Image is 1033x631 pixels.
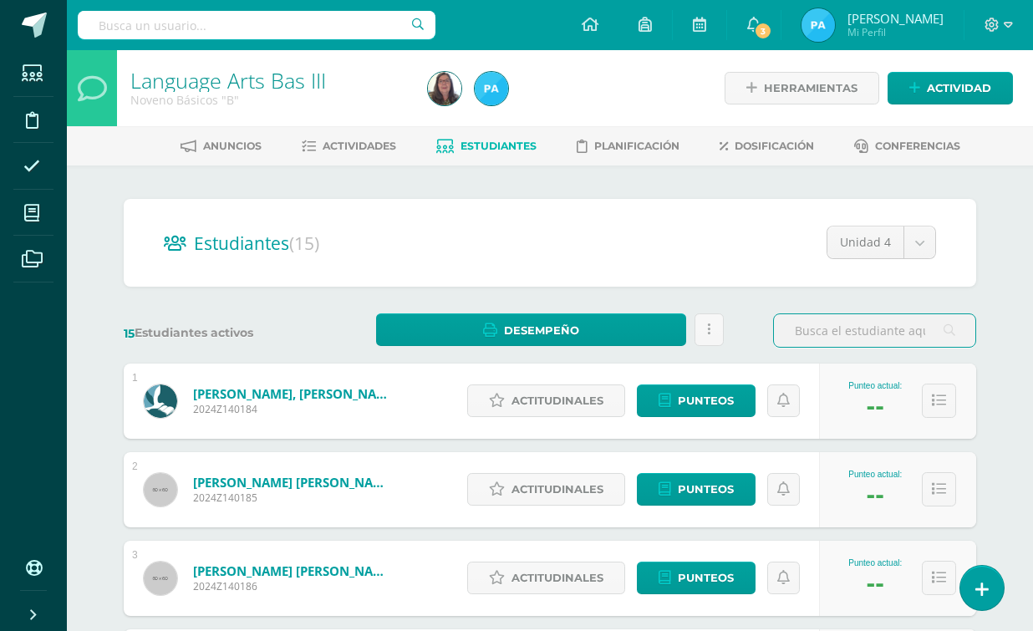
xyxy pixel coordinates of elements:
[181,133,262,160] a: Anuncios
[467,562,625,594] a: Actitudinales
[461,140,537,152] span: Estudiantes
[504,315,579,346] span: Desempeño
[637,473,756,506] a: Punteos
[678,562,734,593] span: Punteos
[436,133,537,160] a: Estudiantes
[848,470,902,479] div: Punteo actual:
[78,11,435,39] input: Busca un usuario...
[124,326,135,341] span: 15
[144,473,177,506] img: 60x60
[511,474,603,505] span: Actitudinales
[323,140,396,152] span: Actividades
[854,133,960,160] a: Conferencias
[144,562,177,595] img: 60x60
[144,384,177,418] img: 95da6c3cffb8b0246437b7c19cda770b.png
[927,73,991,104] span: Actividad
[678,385,734,416] span: Punteos
[428,72,461,105] img: 5d28976f83773ba94a8a1447f207d693.png
[847,25,944,39] span: Mi Perfil
[193,402,394,416] span: 2024Z140184
[132,372,138,384] div: 1
[203,140,262,152] span: Anuncios
[867,479,884,510] div: --
[193,491,394,505] span: 2024Z140185
[130,69,408,92] h1: Language Arts Bas III
[132,549,138,561] div: 3
[827,226,935,258] a: Unidad 4
[376,313,686,346] a: Desempeño
[725,72,879,104] a: Herramientas
[124,325,327,341] label: Estudiantes activos
[867,567,884,598] div: --
[193,579,394,593] span: 2024Z140186
[840,226,891,258] span: Unidad 4
[764,73,857,104] span: Herramientas
[193,562,394,579] a: [PERSON_NAME] [PERSON_NAME]
[193,385,394,402] a: [PERSON_NAME], [PERSON_NAME]
[302,133,396,160] a: Actividades
[511,385,603,416] span: Actitudinales
[720,133,814,160] a: Dosificación
[801,8,835,42] img: 0f995d38a2ac4800dac857d5b8ee16be.png
[774,314,975,347] input: Busca el estudiante aquí...
[475,72,508,105] img: 0f995d38a2ac4800dac857d5b8ee16be.png
[511,562,603,593] span: Actitudinales
[194,232,319,255] span: Estudiantes
[754,22,772,40] span: 3
[193,474,394,491] a: [PERSON_NAME] [PERSON_NAME]
[848,558,902,567] div: Punteo actual:
[637,562,756,594] a: Punteos
[637,384,756,417] a: Punteos
[130,66,326,94] a: Language Arts Bas III
[594,140,679,152] span: Planificación
[875,140,960,152] span: Conferencias
[847,10,944,27] span: [PERSON_NAME]
[132,461,138,472] div: 2
[577,133,679,160] a: Planificación
[467,473,625,506] a: Actitudinales
[848,381,902,390] div: Punteo actual:
[867,390,884,421] div: --
[735,140,814,152] span: Dosificación
[130,92,408,108] div: Noveno Básicos 'B'
[467,384,625,417] a: Actitudinales
[888,72,1013,104] a: Actividad
[678,474,734,505] span: Punteos
[289,232,319,255] span: (15)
